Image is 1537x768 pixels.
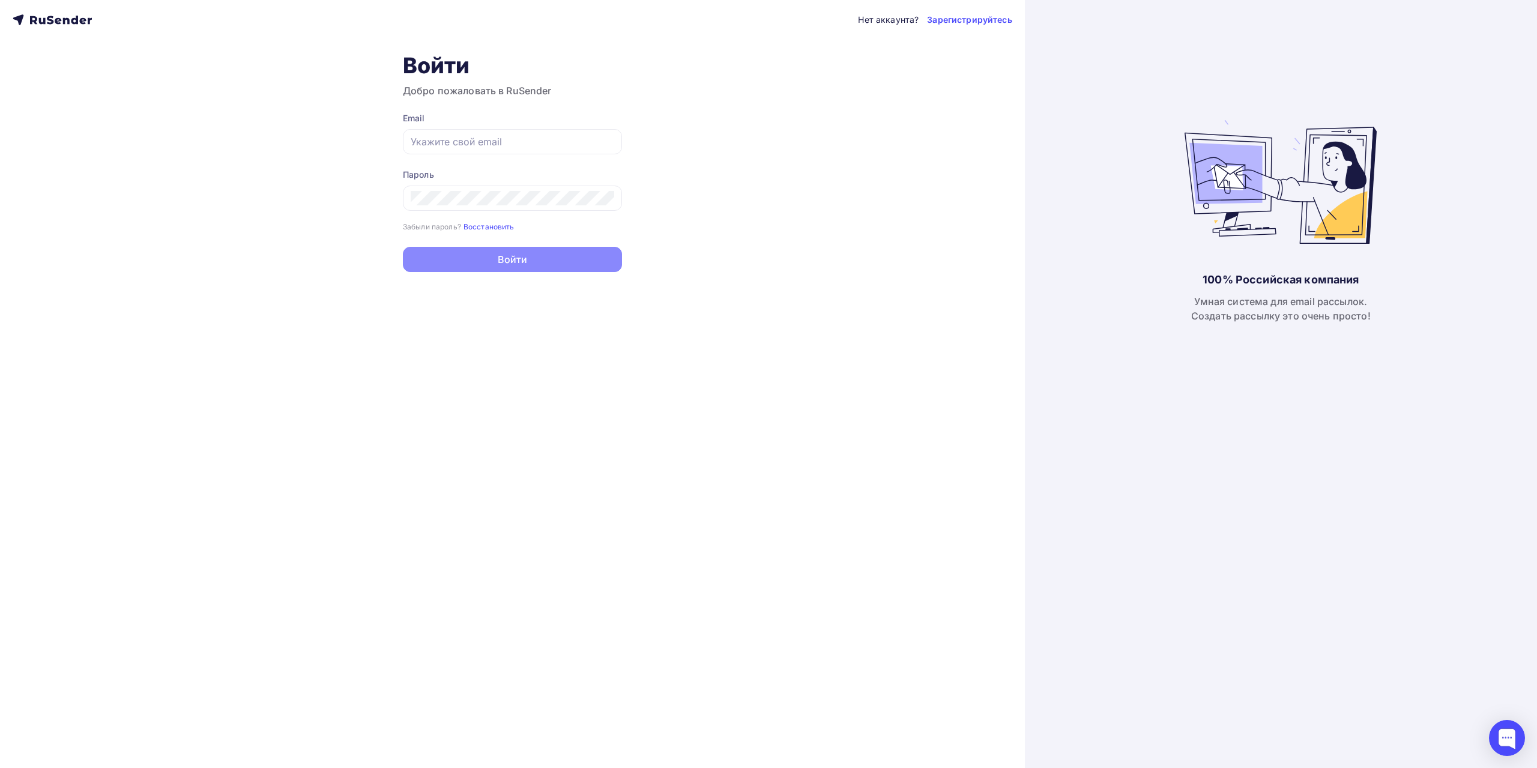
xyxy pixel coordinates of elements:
small: Забыли пароль? [403,222,461,231]
h3: Добро пожаловать в RuSender [403,83,622,98]
div: Пароль [403,169,622,181]
h1: Войти [403,52,622,79]
div: Нет аккаунта? [858,14,919,26]
a: Зарегистрируйтесь [927,14,1012,26]
div: Умная система для email рассылок. Создать рассылку это очень просто! [1191,294,1371,323]
small: Восстановить [464,222,515,231]
button: Войти [403,247,622,272]
a: Восстановить [464,221,515,231]
input: Укажите свой email [411,135,614,149]
div: Email [403,112,622,124]
div: 100% Российская компания [1203,273,1359,287]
